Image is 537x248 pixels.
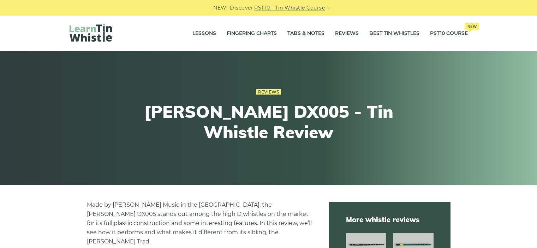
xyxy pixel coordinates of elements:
a: Best Tin Whistles [369,25,419,42]
span: More whistle reviews [346,215,434,225]
img: LearnTinWhistle.com [70,24,112,42]
a: PST10 CourseNew [430,25,468,42]
h1: [PERSON_NAME] DX005 - Tin Whistle Review [139,102,399,142]
p: Made by [PERSON_NAME] Music in the [GEOGRAPHIC_DATA], the [PERSON_NAME] DX005 stands out among th... [87,200,312,246]
a: Reviews [256,89,281,95]
a: Reviews [335,25,359,42]
span: New [465,23,479,30]
a: Tabs & Notes [287,25,324,42]
a: Lessons [192,25,216,42]
a: Fingering Charts [227,25,277,42]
